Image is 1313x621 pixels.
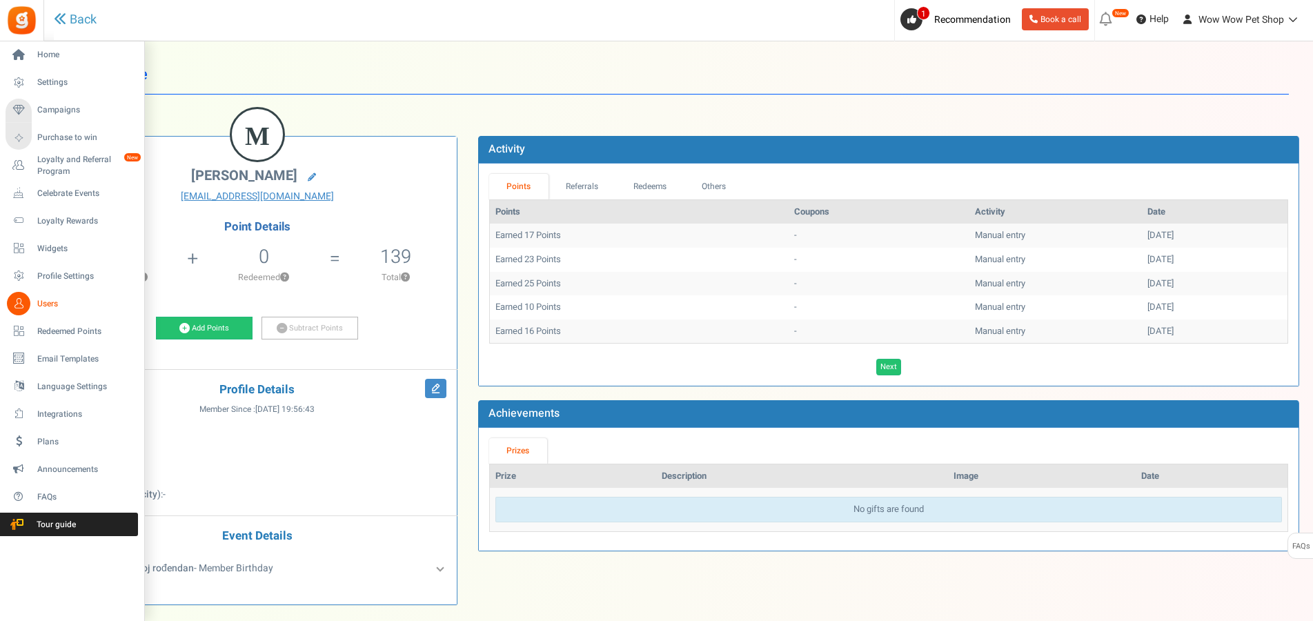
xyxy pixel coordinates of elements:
span: Recommendation [934,12,1011,27]
a: Home [6,43,138,67]
span: Announcements [37,464,134,475]
span: Tour guide [6,519,103,531]
span: Purchase to win [37,132,134,144]
span: Redeemed Points [37,326,134,337]
span: Manual entry [975,277,1025,290]
a: 1 Recommendation [900,8,1016,30]
p: : [68,446,446,460]
span: [DATE] 19:56:43 [255,404,315,415]
span: Profile Settings [37,270,134,282]
td: Earned 17 Points [490,224,789,248]
td: - [789,319,969,344]
span: Home [37,49,134,61]
p: : [68,488,446,502]
span: Help [1146,12,1169,26]
td: Earned 25 Points [490,272,789,296]
span: Loyalty and Referral Program [37,154,138,177]
h4: Profile Details [68,384,446,397]
figcaption: M [232,109,283,163]
div: [DATE] [1147,277,1282,290]
p: : [68,426,446,440]
b: Activity [488,141,525,157]
h5: 139 [380,246,411,267]
span: Plans [37,436,134,448]
a: Plans [6,430,138,453]
b: Unesi svoj rođendan [106,561,194,575]
a: Subtract Points [261,317,358,340]
span: Manual entry [975,300,1025,313]
span: Manual entry [975,253,1025,266]
span: Email Templates [37,353,134,365]
a: Prizes [489,438,547,464]
button: Open LiveChat chat widget [11,6,52,47]
td: - [789,295,969,319]
span: Manual entry [975,324,1025,337]
span: Users [37,298,134,310]
em: New [1112,8,1129,18]
a: Loyalty Rewards [6,209,138,233]
a: Language Settings [6,375,138,398]
h5: 0 [259,246,269,267]
a: Loyalty and Referral Program New [6,154,138,177]
th: Description [656,464,949,489]
a: Integrations [6,402,138,426]
a: Profile Settings [6,264,138,288]
span: FAQs [1292,533,1310,560]
span: FAQs [37,491,134,503]
th: Date [1142,200,1287,224]
td: Earned 23 Points [490,248,789,272]
span: Widgets [37,243,134,255]
span: Loyalty Rewards [37,215,134,227]
th: Activity [969,200,1142,224]
span: 1 [917,6,930,20]
span: - Member Birthday [106,561,273,575]
a: [EMAIL_ADDRESS][DOMAIN_NAME] [68,190,446,204]
i: Edit Profile [425,379,446,398]
span: Language Settings [37,381,134,393]
span: Celebrate Events [37,188,134,199]
a: Next [876,359,901,375]
td: - [789,248,969,272]
a: Campaigns [6,99,138,122]
th: Date [1136,464,1287,489]
th: Image [948,464,1136,489]
a: Users [6,292,138,315]
b: Achievements [488,405,560,422]
a: Add Points [156,317,253,340]
button: ? [401,273,410,282]
span: Member Since : [199,404,315,415]
th: Prize [490,464,656,489]
em: New [124,152,141,162]
td: - [789,272,969,296]
span: [PERSON_NAME] [191,166,297,186]
a: Points [489,174,549,199]
div: [DATE] [1147,253,1282,266]
h1: User Profile [68,55,1289,95]
span: - [163,487,166,502]
h4: Event Details [68,530,446,543]
td: Earned 16 Points [490,319,789,344]
p: : [68,467,446,481]
a: FAQs [6,485,138,509]
a: Settings [6,71,138,95]
td: - [789,224,969,248]
span: Wow Wow Pet Shop [1198,12,1284,27]
a: Redeems [615,174,684,199]
a: Celebrate Events [6,181,138,205]
span: Settings [37,77,134,88]
a: Others [684,174,744,199]
img: Gratisfaction [6,5,37,36]
span: Manual entry [975,228,1025,241]
a: Help [1131,8,1174,30]
div: No gifts are found [495,497,1282,522]
a: Book a call [1022,8,1089,30]
a: Referrals [549,174,616,199]
span: Campaigns [37,104,134,116]
a: Redeemed Points [6,319,138,343]
a: Purchase to win [6,126,138,150]
th: Points [490,200,789,224]
p: Redeemed [200,271,328,284]
a: Email Templates [6,347,138,371]
button: ? [280,273,289,282]
p: Total [342,271,450,284]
